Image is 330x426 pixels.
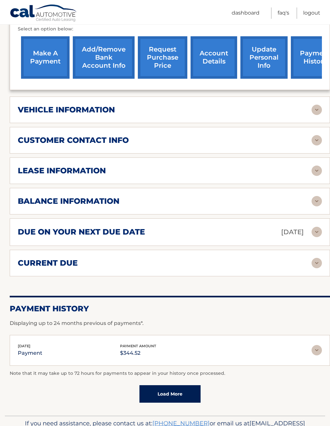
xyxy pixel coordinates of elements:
img: accordion-rest.svg [312,135,322,145]
img: accordion-rest.svg [312,227,322,237]
h2: vehicle information [18,105,115,115]
span: [DATE] [18,344,30,348]
p: Note that it may take up to 72 hours for payments to appear in your history once processed. [10,370,330,377]
h2: customer contact info [18,135,129,145]
span: payment amount [120,344,156,348]
img: accordion-rest.svg [312,196,322,206]
a: Logout [303,7,320,19]
p: [DATE] [281,226,304,238]
p: payment [18,349,42,358]
img: accordion-rest.svg [312,105,322,115]
a: request purchase price [138,36,187,79]
img: accordion-rest.svg [312,166,322,176]
p: $344.52 [120,349,156,358]
a: account details [191,36,237,79]
a: make a payment [21,36,70,79]
a: update personal info [240,36,288,79]
img: accordion-rest.svg [312,258,322,268]
h2: current due [18,258,78,268]
h2: lease information [18,166,106,176]
a: Cal Automotive [10,4,78,23]
a: FAQ's [278,7,289,19]
p: Select an option below: [18,25,322,33]
a: Dashboard [232,7,259,19]
a: Load More [139,385,201,403]
p: Displaying up to 24 months previous of payments*. [10,319,330,327]
img: accordion-rest.svg [312,345,322,355]
h2: balance information [18,196,119,206]
a: Add/Remove bank account info [73,36,135,79]
h2: Payment History [10,304,330,314]
h2: due on your next due date [18,227,145,237]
